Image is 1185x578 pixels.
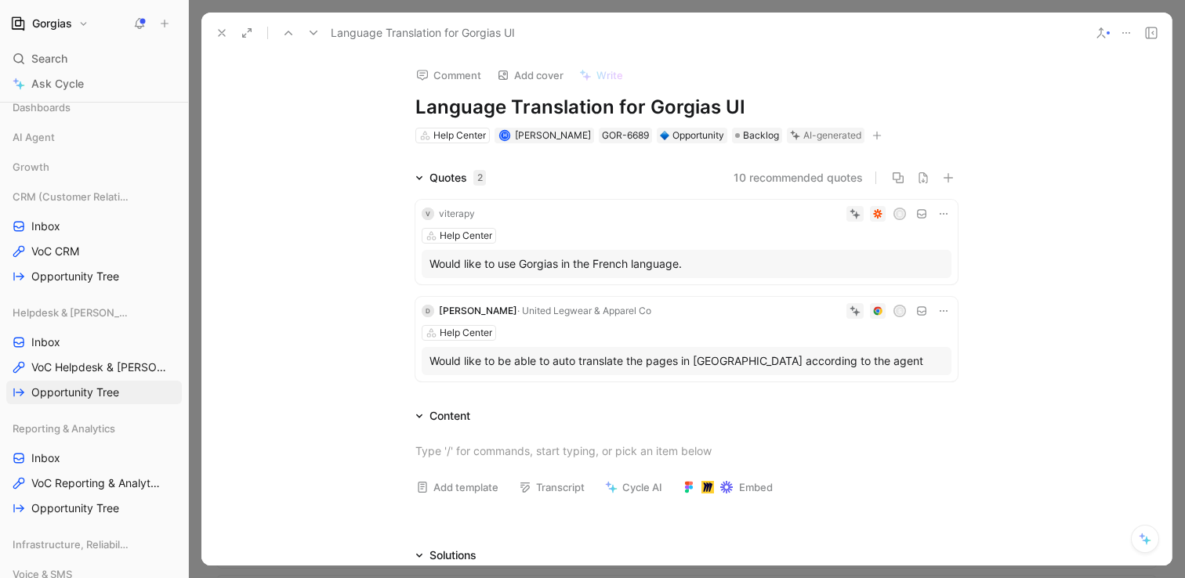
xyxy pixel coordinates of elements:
div: Content [429,406,470,425]
div: GOR-6689 [602,128,649,143]
a: Opportunity Tree [6,265,182,288]
div: AI-generated [803,128,861,143]
a: Opportunity Tree [6,497,182,520]
span: Growth [13,159,49,175]
div: Infrastructure, Reliability & Security (IRS) [6,533,182,561]
span: VoC Helpdesk & [PERSON_NAME], Rules, and Views [31,359,168,375]
div: s [895,305,905,316]
img: 🔷 [660,131,669,140]
div: D [422,305,434,317]
div: AI Agent [6,125,182,149]
button: 10 recommended quotes [734,168,863,187]
div: 2 [473,170,486,186]
button: Write [572,64,630,86]
span: CRM (Customer Relationship Management) [13,189,131,204]
div: Would like to be able to auto translate the pages in [GEOGRAPHIC_DATA] according to the agent [429,352,944,370]
span: Backlog [743,128,779,143]
div: Search [6,47,182,70]
div: Solutions [409,546,483,565]
div: Reporting & Analytics [6,417,182,440]
a: VoC CRM [6,240,182,263]
div: Help Center [433,128,486,143]
div: Content [409,406,477,425]
span: · United Legwear & Apparel Co [517,305,651,316]
span: Opportunity Tree [31,500,119,516]
span: Ask Cycle [31,74,84,93]
div: AI Agent [6,125,182,154]
div: Infrastructure, Reliability & Security (IRS) [6,533,182,556]
div: Growth [6,155,182,183]
span: [PERSON_NAME] [439,305,517,316]
div: CRM (Customer Relationship Management) [6,185,182,208]
div: Opportunity [660,128,724,143]
button: Comment [409,64,488,86]
span: Inbox [31,219,60,234]
div: H [500,131,509,139]
span: VoC Reporting & Analytics [31,475,161,491]
span: Reporting & Analytics [13,421,115,436]
div: Help Center [440,325,492,341]
span: Language Translation for Gorgias UI [331,23,515,42]
span: Inbox [31,334,60,350]
a: Inbox [6,215,182,238]
div: Solutions [429,546,477,565]
a: Inbox [6,331,182,354]
div: 🔷Opportunity [657,128,727,143]
span: Infrastructure, Reliability & Security (IRS) [13,536,130,552]
div: B [895,208,905,219]
div: Helpdesk & [PERSON_NAME], Rules, and Views [6,301,182,324]
button: Add cover [490,64,571,86]
span: VoC CRM [31,244,79,259]
div: Helpdesk & [PERSON_NAME], Rules, and ViewsInboxVoC Helpdesk & [PERSON_NAME], Rules, and ViewsOppo... [6,301,182,404]
div: Dashboards [6,96,182,119]
span: Search [31,49,67,68]
div: viterapy [439,206,475,222]
button: Add template [409,476,506,498]
span: AI Agent [13,129,55,145]
button: Embed [676,476,780,498]
button: Transcript [512,476,592,498]
img: Gorgias [10,16,26,31]
a: VoC Helpdesk & [PERSON_NAME], Rules, and Views [6,356,182,379]
div: Dashboards [6,96,182,124]
span: Opportunity Tree [31,385,119,400]
span: Opportunity Tree [31,269,119,284]
h1: Language Translation for Gorgias UI [415,95,958,120]
div: Reporting & AnalyticsInboxVoC Reporting & AnalyticsOpportunity Tree [6,417,182,520]
div: Growth [6,155,182,179]
div: Quotes [429,168,486,187]
span: Write [596,68,623,82]
a: Ask Cycle [6,72,182,96]
div: Backlog [732,128,782,143]
span: Helpdesk & [PERSON_NAME], Rules, and Views [13,305,132,320]
a: Opportunity Tree [6,381,182,404]
a: VoC Reporting & Analytics [6,471,182,495]
h1: Gorgias [32,16,72,31]
a: Inbox [6,446,182,470]
button: Cycle AI [598,476,669,498]
div: V [422,208,434,220]
button: GorgiasGorgias [6,13,92,34]
span: [PERSON_NAME] [515,129,591,141]
div: Would like to use Gorgias in the French language. [429,255,944,273]
div: CRM (Customer Relationship Management)InboxVoC CRMOpportunity Tree [6,185,182,288]
span: Dashboards [13,99,71,115]
div: Quotes2 [409,168,492,187]
span: Inbox [31,450,60,466]
div: Help Center [440,228,492,244]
